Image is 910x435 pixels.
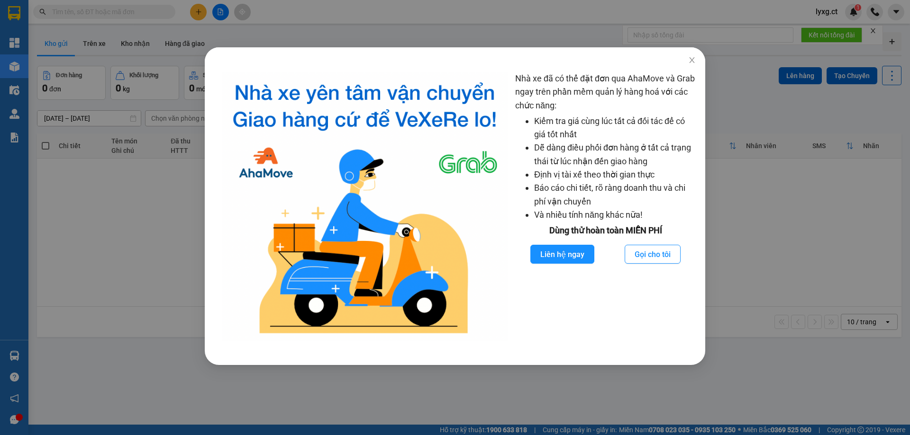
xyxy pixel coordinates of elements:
[679,47,705,74] button: Close
[688,56,696,64] span: close
[515,224,696,237] div: Dùng thử hoàn toàn MIỄN PHÍ
[635,249,671,260] span: Gọi cho tôi
[515,72,696,341] div: Nhà xe đã có thể đặt đơn qua AhaMove và Grab ngay trên phần mềm quản lý hàng hoá với các chức năng:
[534,208,696,222] li: Và nhiều tính năng khác nữa!
[534,115,696,142] li: Kiểm tra giá cùng lúc tất cả đối tác để có giá tốt nhất
[534,181,696,208] li: Báo cáo chi tiết, rõ ràng doanh thu và chi phí vận chuyển
[222,72,508,341] img: logo
[534,168,696,181] li: Định vị tài xế theo thời gian thực
[540,249,584,260] span: Liên hệ ngay
[530,245,594,264] button: Liên hệ ngay
[625,245,681,264] button: Gọi cho tôi
[534,141,696,168] li: Dễ dàng điều phối đơn hàng ở tất cả trạng thái từ lúc nhận đến giao hàng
